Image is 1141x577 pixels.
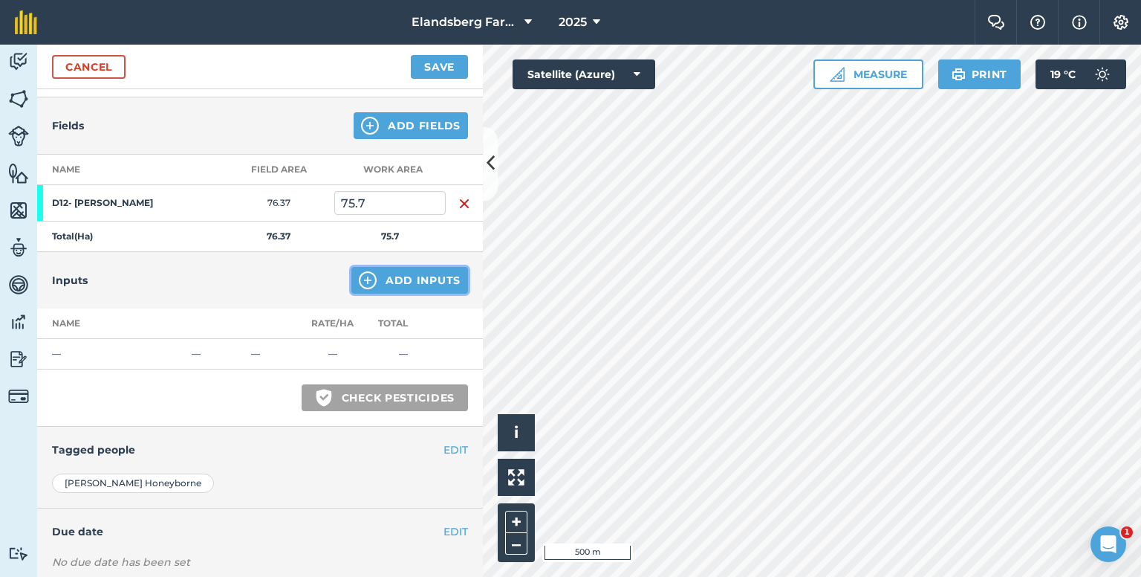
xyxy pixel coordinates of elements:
[559,13,587,31] span: 2025
[1029,15,1047,30] img: A question mark icon
[52,442,468,458] h4: Tagged people
[458,195,470,213] img: svg+xml;base64,PHN2ZyB4bWxucz0iaHR0cDovL3d3dy53My5vcmcvMjAwMC9zdmciIHdpZHRoPSIxNiIgaGVpZ2h0PSIyNC...
[1112,15,1130,30] img: A cog icon
[52,117,84,134] h4: Fields
[1088,59,1117,89] img: svg+xml;base64,PD94bWwgdmVyc2lvbj0iMS4wIiBlbmNvZGluZz0idXRmLTgiPz4KPCEtLSBHZW5lcmF0b3I6IEFkb2JlIE...
[505,511,527,533] button: +
[987,15,1005,30] img: Two speech bubbles overlapping with the left bubble in the forefront
[52,231,93,242] strong: Total ( Ha )
[1121,526,1133,538] span: 1
[381,231,399,242] strong: 75.7
[305,339,360,370] td: —
[8,199,29,222] img: svg+xml;base64,PHN2ZyB4bWxucz0iaHR0cDovL3d3dy53My5vcmcvMjAwMC9zdmciIHdpZHRoPSI1NiIgaGVpZ2h0PSI2MC...
[1090,526,1126,562] iframe: Intercom live chat
[305,309,360,339] th: Rate/ Ha
[351,267,468,294] button: Add Inputs
[334,155,446,185] th: Work area
[37,339,186,370] td: —
[498,414,535,451] button: i
[411,55,468,79] button: Save
[8,311,29,333] img: svg+xml;base64,PD94bWwgdmVyc2lvbj0iMS4wIiBlbmNvZGluZz0idXRmLTgiPz4KPCEtLSBHZW5lcmF0b3I6IEFkb2JlIE...
[52,272,88,288] h4: Inputs
[1036,59,1126,89] button: 19 °C
[1072,13,1087,31] img: svg+xml;base64,PHN2ZyB4bWxucz0iaHR0cDovL3d3dy53My5vcmcvMjAwMC9zdmciIHdpZHRoPSIxNyIgaGVpZ2h0PSIxNy...
[359,271,377,289] img: svg+xml;base64,PHN2ZyB4bWxucz0iaHR0cDovL3d3dy53My5vcmcvMjAwMC9zdmciIHdpZHRoPSIxNCIgaGVpZ2h0PSIyNC...
[813,59,923,89] button: Measure
[186,339,245,370] td: —
[15,10,37,34] img: fieldmargin Logo
[952,65,966,83] img: svg+xml;base64,PHN2ZyB4bWxucz0iaHR0cDovL3d3dy53My5vcmcvMjAwMC9zdmciIHdpZHRoPSIxOSIgaGVpZ2h0PSIyNC...
[8,126,29,146] img: svg+xml;base64,PD94bWwgdmVyc2lvbj0iMS4wIiBlbmNvZGluZz0idXRmLTgiPz4KPCEtLSBHZW5lcmF0b3I6IEFkb2JlIE...
[8,236,29,259] img: svg+xml;base64,PD94bWwgdmVyc2lvbj0iMS4wIiBlbmNvZGluZz0idXRmLTgiPz4KPCEtLSBHZW5lcmF0b3I6IEFkb2JlIE...
[8,348,29,370] img: svg+xml;base64,PD94bWwgdmVyc2lvbj0iMS4wIiBlbmNvZGluZz0idXRmLTgiPz4KPCEtLSBHZW5lcmF0b3I6IEFkb2JlIE...
[360,309,446,339] th: Total
[52,474,214,493] div: [PERSON_NAME] Honeyborne
[267,231,290,242] strong: 76.37
[412,13,519,31] span: Elandsberg Farms
[52,55,126,79] a: Cancel
[302,384,468,411] button: Check pesticides
[938,59,1021,89] button: Print
[354,112,468,139] button: Add Fields
[514,423,519,442] span: i
[360,339,446,370] td: —
[8,51,29,73] img: svg+xml;base64,PD94bWwgdmVyc2lvbj0iMS4wIiBlbmNvZGluZz0idXRmLTgiPz4KPCEtLSBHZW5lcmF0b3I6IEFkb2JlIE...
[245,339,305,370] td: —
[830,67,845,82] img: Ruler icon
[52,523,468,540] h4: Due date
[223,185,334,222] td: 76.37
[443,523,468,540] button: EDIT
[8,162,29,184] img: svg+xml;base64,PHN2ZyB4bWxucz0iaHR0cDovL3d3dy53My5vcmcvMjAwMC9zdmciIHdpZHRoPSI1NiIgaGVpZ2h0PSI2MC...
[443,442,468,458] button: EDIT
[52,197,168,209] strong: D12- [PERSON_NAME]
[37,309,186,339] th: Name
[361,117,379,135] img: svg+xml;base64,PHN2ZyB4bWxucz0iaHR0cDovL3d3dy53My5vcmcvMjAwMC9zdmciIHdpZHRoPSIxNCIgaGVpZ2h0PSIyNC...
[8,88,29,110] img: svg+xml;base64,PHN2ZyB4bWxucz0iaHR0cDovL3d3dy53My5vcmcvMjAwMC9zdmciIHdpZHRoPSI1NiIgaGVpZ2h0PSI2MC...
[508,469,524,486] img: Four arrows, one pointing top left, one top right, one bottom right and the last bottom left
[223,155,334,185] th: Field Area
[513,59,655,89] button: Satellite (Azure)
[52,555,468,570] div: No due date has been set
[8,386,29,407] img: svg+xml;base64,PD94bWwgdmVyc2lvbj0iMS4wIiBlbmNvZGluZz0idXRmLTgiPz4KPCEtLSBHZW5lcmF0b3I6IEFkb2JlIE...
[8,274,29,296] img: svg+xml;base64,PD94bWwgdmVyc2lvbj0iMS4wIiBlbmNvZGluZz0idXRmLTgiPz4KPCEtLSBHZW5lcmF0b3I6IEFkb2JlIE...
[37,155,223,185] th: Name
[8,547,29,561] img: svg+xml;base64,PD94bWwgdmVyc2lvbj0iMS4wIiBlbmNvZGluZz0idXRmLTgiPz4KPCEtLSBHZW5lcmF0b3I6IEFkb2JlIE...
[1050,59,1076,89] span: 19 ° C
[505,533,527,555] button: –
